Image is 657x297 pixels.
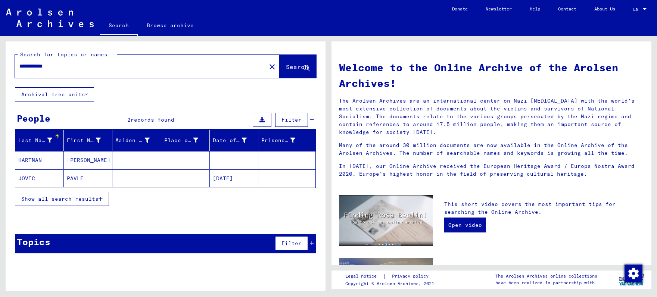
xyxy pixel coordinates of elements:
div: Last Name [18,134,63,146]
div: People [17,112,50,125]
span: Filter [281,240,302,247]
mat-cell: HARTMAN [15,151,64,169]
div: First Name [67,137,101,144]
div: Date of Birth [213,137,247,144]
button: Filter [275,236,308,250]
p: This short video covers the most important tips for searching the Online Archive. [444,200,644,216]
div: Prisoner # [261,134,306,146]
div: Topics [17,235,50,248]
mat-icon: close [268,62,277,71]
button: Clear [265,59,280,74]
span: 2 [127,116,131,123]
p: In [DATE], our Online Archive received the European Heritage Award / Europa Nostra Award 2020, Eu... [339,162,644,178]
mat-cell: JOVIC [15,169,64,187]
div: Place of Birth [164,134,209,146]
mat-header-cell: Last Name [15,130,64,151]
h1: Welcome to the Online Archive of the Arolsen Archives! [339,60,644,91]
mat-label: Search for topics or names [20,51,108,58]
a: Search [100,16,138,36]
span: Show all search results [21,196,99,202]
p: The interactive e-Guide provides background knowledge to help you understand the documents. It in... [444,263,644,295]
a: Privacy policy [386,272,438,280]
div: Prisoner # [261,137,295,144]
a: Open video [444,218,486,232]
span: Filter [281,116,302,123]
span: records found [131,116,174,123]
span: EN [633,7,641,12]
button: Filter [275,113,308,127]
div: Last Name [18,137,52,144]
span: Search [286,63,308,71]
p: The Arolsen Archives are an international center on Nazi [MEDICAL_DATA] with the world’s most ext... [339,97,644,136]
div: | [345,272,438,280]
p: The Arolsen Archives online collections [495,273,597,279]
img: yv_logo.png [617,270,645,289]
div: Maiden Name [115,134,161,146]
div: Date of Birth [213,134,258,146]
mat-cell: [PERSON_NAME] [64,151,112,169]
p: Many of the around 30 million documents are now available in the Online Archive of the Arolsen Ar... [339,141,644,157]
div: First Name [67,134,112,146]
mat-header-cell: Place of Birth [161,130,210,151]
mat-header-cell: First Name [64,130,112,151]
img: Arolsen_neg.svg [6,9,94,27]
button: Search [280,55,316,78]
mat-cell: PAVLE [64,169,112,187]
button: Archival tree units [15,87,94,101]
div: Place of Birth [164,137,198,144]
mat-header-cell: Maiden Name [112,130,161,151]
div: Maiden Name [115,137,149,144]
img: Change consent [625,265,642,282]
img: video.jpg [339,195,433,246]
a: Browse archive [138,16,203,34]
button: Show all search results [15,192,109,206]
p: Copyright © Arolsen Archives, 2021 [345,280,438,287]
mat-header-cell: Date of Birth [210,130,258,151]
mat-cell: [DATE] [210,169,258,187]
a: Legal notice [345,272,383,280]
mat-header-cell: Prisoner # [258,130,315,151]
p: have been realized in partnership with [495,279,597,286]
